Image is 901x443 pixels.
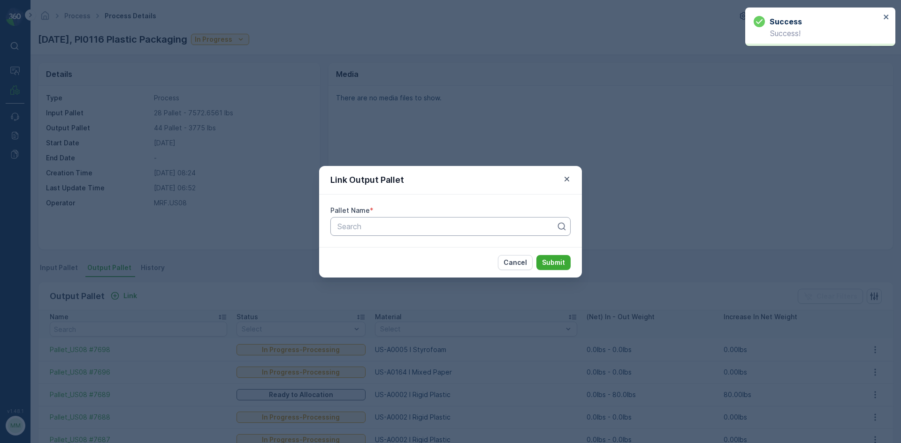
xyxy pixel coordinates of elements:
[536,255,571,270] button: Submit
[504,258,527,267] p: Cancel
[330,206,370,214] label: Pallet Name
[770,16,802,27] h3: Success
[542,258,565,267] p: Submit
[883,13,890,22] button: close
[337,221,556,232] p: Search
[498,255,533,270] button: Cancel
[754,29,880,38] p: Success!
[330,173,404,187] p: Link Output Pallet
